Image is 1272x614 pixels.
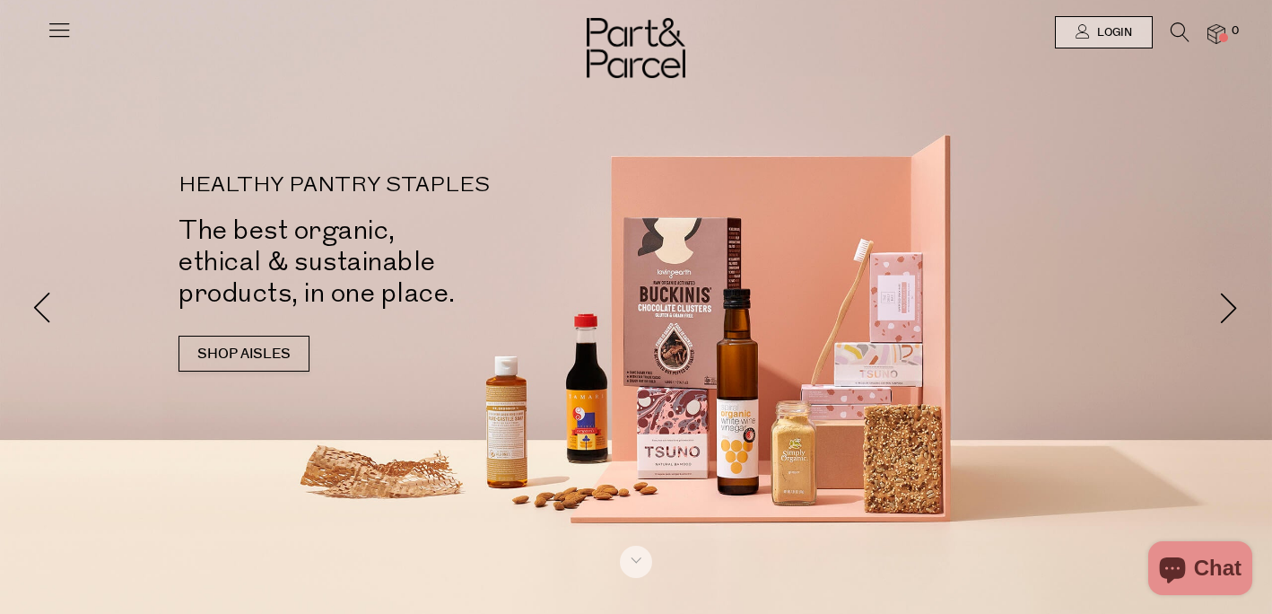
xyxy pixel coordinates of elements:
[587,18,685,78] img: Part&Parcel
[179,215,663,309] h2: The best organic, ethical & sustainable products, in one place.
[1093,25,1132,40] span: Login
[1143,541,1258,600] inbox-online-store-chat: Shopify online store chat
[1207,24,1225,43] a: 0
[1227,23,1243,39] span: 0
[179,175,663,197] p: HEALTHY PANTRY STAPLES
[1055,16,1153,48] a: Login
[179,336,309,372] a: SHOP AISLES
